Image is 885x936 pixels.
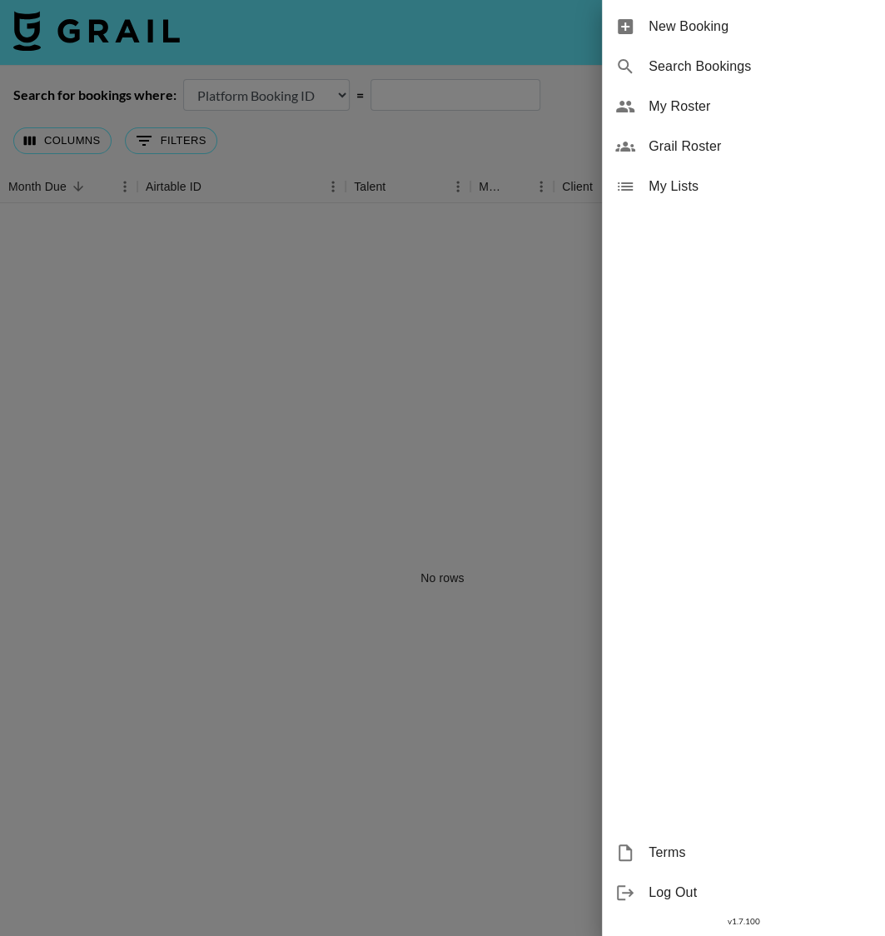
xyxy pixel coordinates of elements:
[649,97,872,117] span: My Roster
[602,127,885,167] div: Grail Roster
[649,843,872,863] span: Terms
[602,7,885,47] div: New Booking
[649,17,872,37] span: New Booking
[649,137,872,157] span: Grail Roster
[602,167,885,207] div: My Lists
[649,883,872,903] span: Log Out
[649,57,872,77] span: Search Bookings
[602,913,885,930] div: v 1.7.100
[602,873,885,913] div: Log Out
[602,47,885,87] div: Search Bookings
[649,177,872,197] span: My Lists
[602,87,885,127] div: My Roster
[602,833,885,873] div: Terms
